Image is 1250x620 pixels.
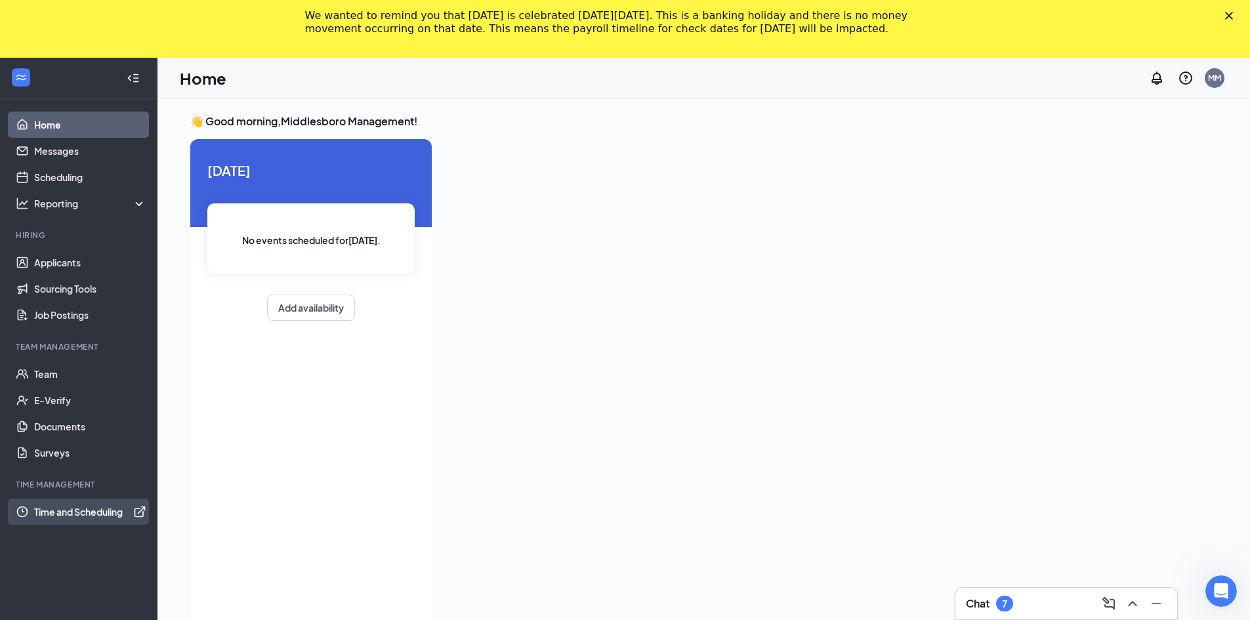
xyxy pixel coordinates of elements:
div: TIME MANAGEMENT [16,479,144,490]
svg: QuestionInfo [1178,70,1194,86]
svg: Collapse [127,72,140,85]
div: Close [1225,12,1238,20]
button: Minimize [1146,593,1167,614]
div: We wanted to remind you that [DATE] is celebrated [DATE][DATE]. This is a banking holiday and the... [305,9,925,35]
a: Surveys [34,440,146,466]
svg: ChevronUp [1125,596,1140,611]
svg: Analysis [16,197,29,210]
a: Time and SchedulingExternalLink [34,499,146,525]
span: [DATE] [207,160,415,180]
h1: Home [180,67,226,89]
iframe: Intercom live chat [1205,575,1237,607]
div: Team Management [16,341,144,352]
a: Applicants [34,249,146,276]
a: Team [34,361,146,387]
a: Job Postings [34,302,146,328]
a: Sourcing Tools [34,276,146,302]
a: E-Verify [34,387,146,413]
h3: Chat [966,596,990,611]
a: Home [34,112,146,138]
a: Messages [34,138,146,164]
svg: Notifications [1149,70,1165,86]
span: No events scheduled for [DATE] . [242,233,381,247]
div: Hiring [16,230,144,241]
div: MM [1208,72,1221,83]
svg: Minimize [1148,596,1164,611]
svg: WorkstreamLogo [14,71,28,84]
button: ComposeMessage [1098,593,1119,614]
svg: ComposeMessage [1101,596,1117,611]
button: ChevronUp [1122,593,1143,614]
button: Add availability [267,295,355,321]
div: 7 [1002,598,1007,610]
a: Scheduling [34,164,146,190]
h3: 👋 Good morning, Middlesboro Management ! [190,114,1177,129]
a: Documents [34,413,146,440]
div: Reporting [34,197,147,210]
